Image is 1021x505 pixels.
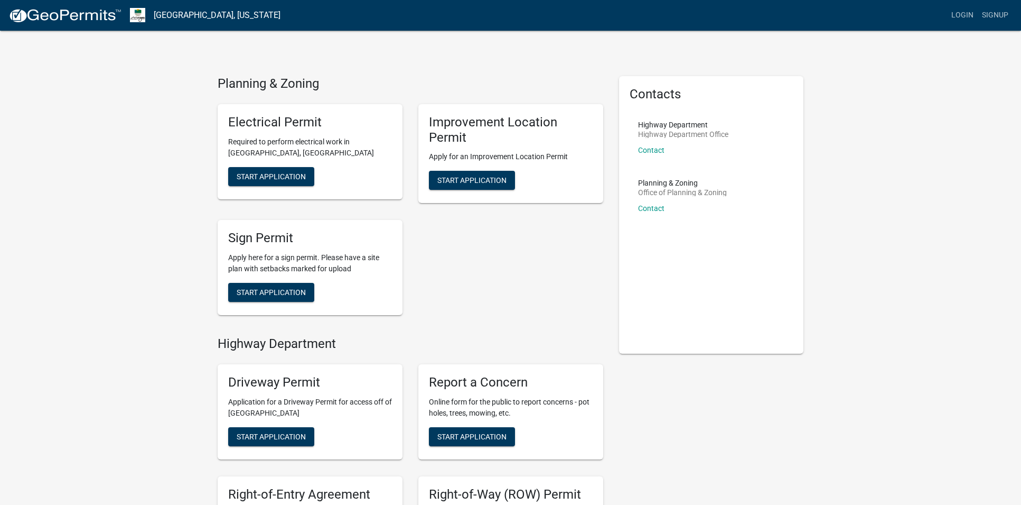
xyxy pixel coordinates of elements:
a: Contact [638,204,664,213]
h5: Report a Concern [429,375,593,390]
a: Contact [638,146,664,154]
p: Application for a Driveway Permit for access off of [GEOGRAPHIC_DATA] [228,397,392,419]
a: Signup [978,5,1013,25]
h5: Improvement Location Permit [429,115,593,145]
h5: Contacts [630,87,793,102]
p: Office of Planning & Zoning [638,189,727,196]
button: Start Application [429,171,515,190]
h5: Driveway Permit [228,375,392,390]
span: Start Application [437,176,507,185]
span: Start Application [437,432,507,440]
p: Apply here for a sign permit. Please have a site plan with setbacks marked for upload [228,252,392,274]
span: Start Application [237,288,306,297]
h4: Planning & Zoning [218,76,603,91]
p: Required to perform electrical work in [GEOGRAPHIC_DATA], [GEOGRAPHIC_DATA] [228,136,392,159]
p: Online form for the public to report concerns - pot holes, trees, mowing, etc. [429,397,593,419]
h5: Electrical Permit [228,115,392,130]
h4: Highway Department [218,336,603,352]
p: Planning & Zoning [638,179,727,187]
button: Start Application [228,283,314,302]
img: Morgan County, Indiana [130,8,145,22]
button: Start Application [228,427,314,446]
span: Start Application [237,172,306,180]
a: [GEOGRAPHIC_DATA], [US_STATE] [154,6,280,24]
p: Highway Department Office [638,131,728,138]
button: Start Application [228,167,314,186]
button: Start Application [429,427,515,446]
h5: Right-of-Way (ROW) Permit [429,487,593,502]
h5: Sign Permit [228,231,392,246]
h5: Right-of-Entry Agreement [228,487,392,502]
span: Start Application [237,432,306,440]
a: Login [947,5,978,25]
p: Highway Department [638,121,728,128]
p: Apply for an Improvement Location Permit [429,151,593,162]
